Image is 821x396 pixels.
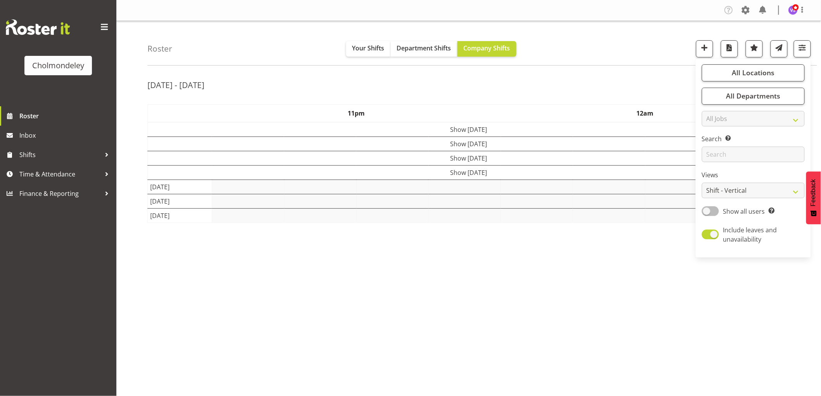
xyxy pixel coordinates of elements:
[810,179,817,206] span: Feedback
[148,151,790,165] td: Show [DATE]
[147,80,204,90] h2: [DATE] - [DATE]
[148,180,212,194] td: [DATE]
[464,44,510,52] span: Company Shifts
[212,104,501,122] th: 11pm
[352,44,385,52] span: Your Shifts
[806,171,821,224] button: Feedback - Show survey
[148,122,790,137] td: Show [DATE]
[794,40,811,57] button: Filter Shifts
[19,149,101,161] span: Shifts
[397,44,451,52] span: Department Shifts
[746,40,763,57] button: Highlight an important date within the roster.
[147,44,172,53] h4: Roster
[501,104,790,122] th: 12am
[788,5,798,15] img: victoria-spackman5507.jpg
[702,170,805,180] label: Views
[148,208,212,223] td: [DATE]
[723,207,765,216] span: Show all users
[148,137,790,151] td: Show [DATE]
[721,40,738,57] button: Download a PDF of the roster according to the set date range.
[457,41,516,57] button: Company Shifts
[696,40,713,57] button: Add a new shift
[19,168,101,180] span: Time & Attendance
[148,165,790,180] td: Show [DATE]
[32,60,84,71] div: Cholmondeley
[19,188,101,199] span: Finance & Reporting
[346,41,391,57] button: Your Shifts
[19,130,113,141] span: Inbox
[723,226,777,244] span: Include leaves and unavailability
[148,194,212,208] td: [DATE]
[6,19,70,35] img: Rosterit website logo
[702,134,805,144] label: Search
[702,64,805,81] button: All Locations
[732,68,774,77] span: All Locations
[702,147,805,162] input: Search
[702,88,805,105] button: All Departments
[19,110,113,122] span: Roster
[771,40,788,57] button: Send a list of all shifts for the selected filtered period to all rostered employees.
[726,91,780,100] span: All Departments
[391,41,457,57] button: Department Shifts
